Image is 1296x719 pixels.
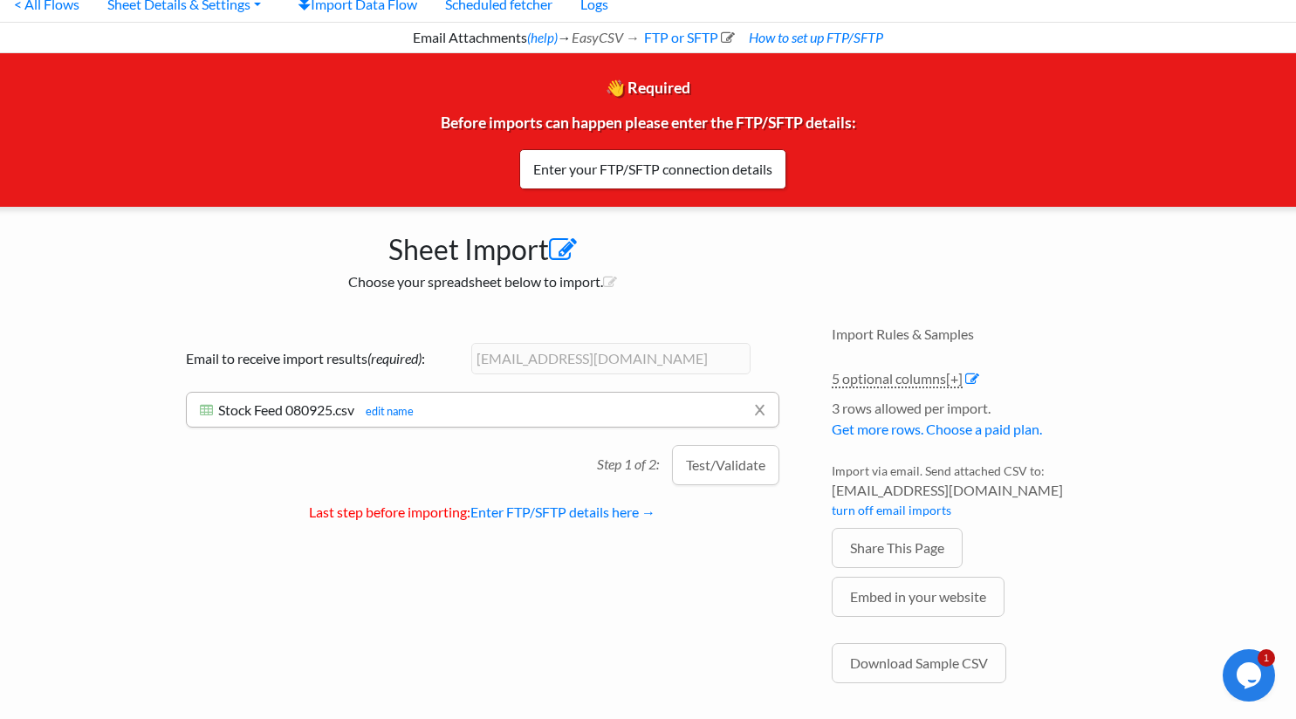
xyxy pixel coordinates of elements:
a: turn off email imports [832,503,951,517]
p: Step 1 of 2: [597,445,672,475]
a: Share This Page [832,528,963,568]
a: FTP or SFTP [641,29,735,45]
a: How to set up FTP/SFTP [746,29,883,45]
p: Last step before importing: [186,489,779,523]
span: 👋 Required Before imports can happen please enter the FTP/SFTP details: [441,79,856,173]
a: edit name [357,404,414,418]
span: Stock Feed 080925.csv [218,401,354,418]
h1: Sheet Import [168,224,797,266]
a: 5 optional columns[+] [832,370,963,388]
h4: Import Rules & Samples [832,325,1128,342]
li: 3 rows allowed per import. [832,398,1128,449]
button: Test/Validate [672,445,779,485]
i: EasyCSV → [572,29,640,45]
a: Get more rows. Choose a paid plan. [832,421,1042,437]
a: x [754,393,765,426]
i: (required) [367,350,422,366]
input: example@gmail.com [471,343,751,374]
span: [+] [946,370,963,387]
a: Embed in your website [832,577,1005,617]
span: [EMAIL_ADDRESS][DOMAIN_NAME] [832,480,1128,501]
li: Import via email. Send attached CSV to: [832,462,1128,528]
a: Download Sample CSV [832,643,1006,683]
a: Enter FTP/SFTP details here → [470,503,655,520]
iframe: chat widget [1223,649,1279,702]
label: Email to receive import results : [186,348,465,369]
a: (help) [527,30,558,45]
h2: Choose your spreadsheet below to import. [168,273,797,290]
a: Enter your FTP/SFTP connection details [519,149,786,189]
